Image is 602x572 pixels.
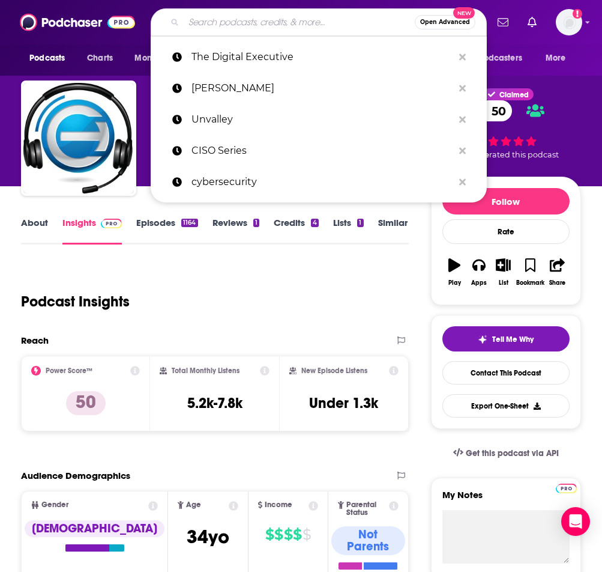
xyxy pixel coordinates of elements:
img: tell me why sparkle [478,335,487,344]
img: User Profile [556,9,582,35]
span: Open Advanced [420,19,470,25]
p: Unvalley [191,104,453,135]
div: Bookmark [516,279,544,287]
p: 50 [66,391,106,415]
button: open menu [126,47,193,70]
span: $ [265,525,274,544]
div: Play [448,279,461,287]
span: Claimed [499,92,529,98]
h1: Podcast Insights [21,293,130,311]
span: $ [303,525,311,544]
span: Podcasts [29,50,65,67]
button: Export One-Sheet [442,394,570,418]
p: cybersecurity [191,166,453,198]
span: Monitoring [134,50,177,67]
a: [PERSON_NAME] [151,73,487,104]
a: Get this podcast via API [444,439,568,468]
span: 34 yo [187,525,229,549]
span: New [453,7,475,19]
a: Show notifications dropdown [523,12,541,32]
h2: Total Monthly Listens [172,367,239,375]
img: The Digital Executive [23,83,134,193]
span: $ [274,525,283,544]
button: Share [545,251,570,294]
h2: Reach [21,335,49,346]
span: Age [186,501,201,509]
div: Open Intercom Messenger [561,507,590,536]
label: My Notes [442,489,570,510]
span: More [546,50,566,67]
img: Podchaser - Follow, Share and Rate Podcasts [20,11,135,34]
h3: 5.2k-7.8k [187,394,242,412]
a: cybersecurity [151,166,487,198]
div: 1164 [181,219,197,227]
div: List [499,279,508,287]
h2: Power Score™ [46,367,92,375]
a: About [21,217,48,245]
div: 4 [311,219,319,227]
span: Tell Me Why [492,335,534,344]
a: CISO Series [151,135,487,166]
button: Apps [467,251,492,294]
span: Income [265,501,292,509]
a: Credits4 [274,217,319,245]
a: Reviews1 [212,217,259,245]
div: Not Parents [331,526,405,555]
button: open menu [457,47,540,70]
div: 1 [253,219,259,227]
p: CISO Series [191,135,453,166]
a: Unvalley [151,104,487,135]
div: [DEMOGRAPHIC_DATA] [25,520,164,537]
a: InsightsPodchaser Pro [62,217,122,245]
a: Pro website [556,482,577,493]
button: Show profile menu [556,9,582,35]
div: Rate [442,219,570,244]
a: Lists1 [333,217,363,245]
h3: Under 1.3k [309,394,378,412]
img: Podchaser Pro [556,484,577,493]
span: Logged in as notablypr2 [556,9,582,35]
button: tell me why sparkleTell Me Why [442,326,570,351]
a: Charts [79,47,120,70]
div: Claimed50 2 peoplerated this podcast [431,87,581,161]
span: $ [284,525,292,544]
div: Share [549,279,565,287]
a: Episodes1164 [136,217,197,245]
button: List [491,251,516,294]
h2: New Episode Listens [301,367,367,375]
span: Parental Status [346,501,387,517]
a: Contact This Podcast [442,361,570,385]
img: Podchaser Pro [101,219,122,228]
button: open menu [537,47,581,70]
button: Follow [442,188,570,214]
span: 50 [480,100,512,121]
span: For Podcasters [465,50,522,67]
span: $ [293,525,301,544]
a: Show notifications dropdown [493,12,513,32]
button: Bookmark [516,251,545,294]
button: Play [442,251,467,294]
a: Similar [378,217,408,245]
div: Search podcasts, credits, & more... [151,8,487,36]
span: rated this podcast [489,150,559,159]
span: Charts [87,50,113,67]
input: Search podcasts, credits, & more... [184,13,415,32]
h2: Audience Demographics [21,470,130,481]
div: 1 [357,219,363,227]
div: Apps [471,279,487,287]
button: open menu [21,47,80,70]
p: The Digital Executive [191,41,453,73]
span: Get this podcast via API [466,448,559,458]
span: Gender [41,501,68,509]
a: The Digital Executive [151,41,487,73]
p: Jon McLachlan [191,73,453,104]
svg: Add a profile image [573,9,582,19]
a: 50 [468,100,512,121]
button: Open AdvancedNew [415,15,475,29]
